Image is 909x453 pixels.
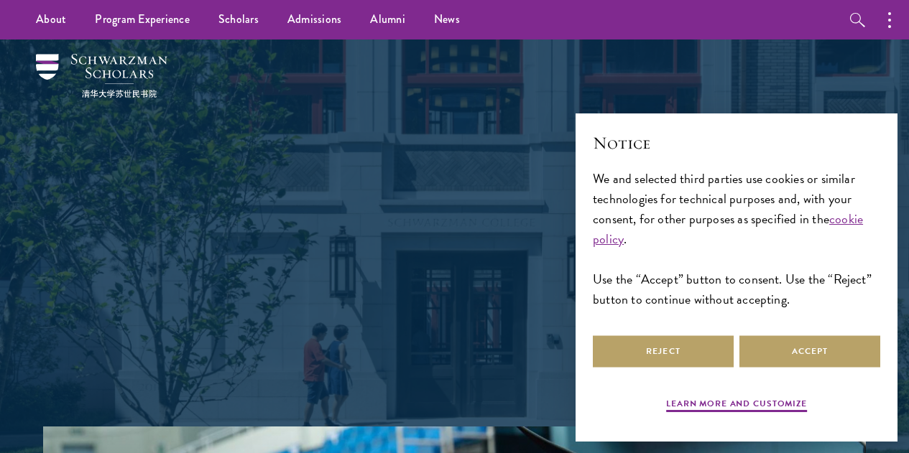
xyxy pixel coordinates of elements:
[593,335,734,368] button: Reject
[666,397,807,414] button: Learn more and customize
[593,169,880,310] div: We and selected third parties use cookies or similar technologies for technical purposes and, wit...
[593,131,880,155] h2: Notice
[739,335,880,368] button: Accept
[593,209,863,248] a: cookie policy
[36,54,167,98] img: Schwarzman Scholars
